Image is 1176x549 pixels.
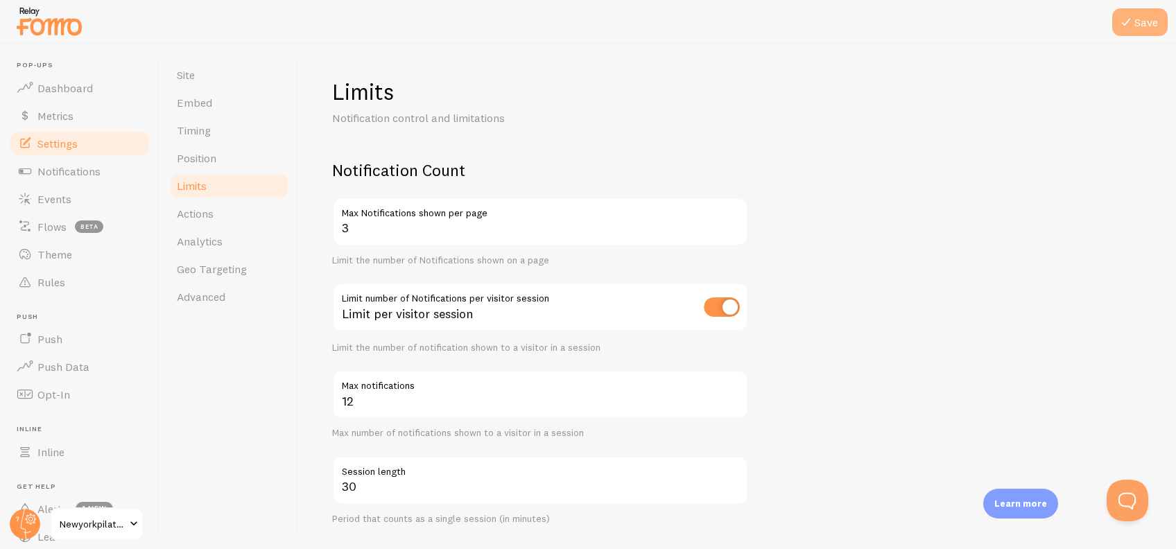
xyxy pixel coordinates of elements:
[37,360,89,374] span: Push Data
[332,110,665,126] p: Notification control and limitations
[37,220,67,234] span: Flows
[168,255,290,283] a: Geo Targeting
[17,61,151,70] span: Pop-ups
[177,262,247,276] span: Geo Targeting
[177,234,223,248] span: Analytics
[332,342,748,354] div: Limit the number of notification shown to a visitor in a session
[37,502,67,516] span: Alerts
[8,438,151,466] a: Inline
[332,283,748,333] div: Limit per visitor session
[332,456,748,480] label: Session length
[168,200,290,227] a: Actions
[177,96,212,110] span: Embed
[37,332,62,346] span: Push
[332,513,748,525] div: Period that counts as a single session (in minutes)
[37,192,71,206] span: Events
[168,116,290,144] a: Timing
[37,164,101,178] span: Notifications
[332,159,748,181] h2: Notification Count
[332,78,748,106] h1: Limits
[37,109,73,123] span: Metrics
[8,185,151,213] a: Events
[8,381,151,408] a: Opt-In
[8,325,151,353] a: Push
[37,137,78,150] span: Settings
[168,172,290,200] a: Limits
[332,198,748,221] label: Max Notifications shown per page
[168,283,290,311] a: Advanced
[50,507,144,541] a: Newyorkpilates
[76,502,113,516] span: 1 new
[8,268,151,296] a: Rules
[8,157,151,185] a: Notifications
[17,482,151,491] span: Get Help
[332,370,748,394] label: Max notifications
[37,247,72,261] span: Theme
[8,495,151,523] a: Alerts 1 new
[17,425,151,434] span: Inline
[75,220,103,233] span: beta
[177,123,211,137] span: Timing
[177,179,207,193] span: Limits
[332,254,748,267] div: Limit the number of Notifications shown on a page
[17,313,151,322] span: Push
[15,3,84,39] img: fomo-relay-logo-orange.svg
[37,387,70,401] span: Opt-In
[332,427,748,439] div: Max number of notifications shown to a visitor in a session
[168,61,290,89] a: Site
[177,207,214,220] span: Actions
[8,130,151,157] a: Settings
[983,489,1058,518] div: Learn more
[168,144,290,172] a: Position
[37,275,65,289] span: Rules
[177,151,216,165] span: Position
[60,516,126,532] span: Newyorkpilates
[37,81,93,95] span: Dashboard
[8,241,151,268] a: Theme
[8,102,151,130] a: Metrics
[177,68,195,82] span: Site
[8,353,151,381] a: Push Data
[168,89,290,116] a: Embed
[994,497,1047,510] p: Learn more
[8,74,151,102] a: Dashboard
[168,227,290,255] a: Analytics
[1107,480,1148,521] iframe: Help Scout Beacon - Open
[332,370,748,419] input: 5
[8,213,151,241] a: Flows beta
[177,290,225,304] span: Advanced
[37,445,64,459] span: Inline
